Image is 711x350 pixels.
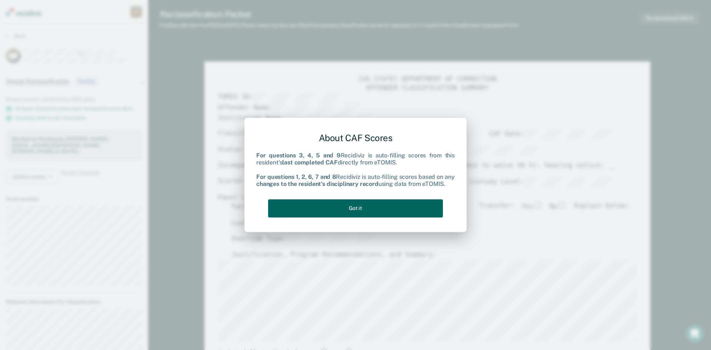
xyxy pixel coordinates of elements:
[256,152,455,188] div: Recidiviz is auto-filling scores from this resident's directly from eTOMIS. Recidiviz is auto-fil...
[268,199,443,217] button: Got it
[256,127,455,149] div: About CAF Scores
[256,173,336,180] b: For questions 1, 2, 6, 7 and 8
[256,180,378,187] b: changes to the resident's disciplinary record
[256,152,341,159] b: For questions 3, 4, 5 and 9
[282,159,337,166] b: last completed CAF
